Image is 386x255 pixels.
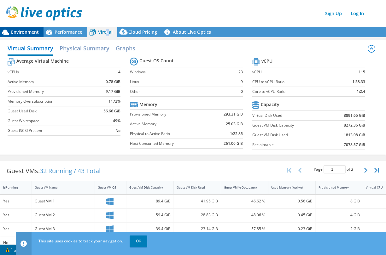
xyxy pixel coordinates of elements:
[252,88,336,95] label: Core to vCPU Ratio
[98,185,116,190] div: Guest VM OS
[252,69,336,75] label: vCPU
[98,29,113,35] span: Virtual
[271,198,313,205] div: 0.56 GiB
[319,185,352,190] div: Provisioned Memory
[8,69,96,75] label: vCPUs
[129,212,171,218] div: 59.4 GiB
[322,9,345,18] a: Sign Up
[40,167,101,175] span: 32 Running / 43 Total
[314,165,353,173] span: Page of
[319,198,360,205] div: 8 GiB
[35,225,92,232] div: Guest VM 3
[319,212,360,218] div: 4 GiB
[324,165,346,173] input: jump to page
[351,167,353,172] span: 3
[177,225,218,232] div: 23.14 GiB
[252,112,329,119] label: Virtual Disk Used
[129,185,163,190] div: Guest VM Disk Capacity
[35,198,92,205] div: Guest VM 1
[344,132,365,138] b: 1813.08 GiB
[8,127,96,134] label: Guest iSCSI Present
[241,88,243,95] b: 0
[252,142,329,148] label: Reclaimable
[271,212,313,218] div: 0.45 GiB
[3,239,29,246] div: No
[139,101,157,108] b: Memory
[261,101,279,108] b: Capacity
[3,212,29,218] div: Yes
[118,69,120,75] b: 4
[116,42,135,54] h2: Graphs
[8,42,53,56] h2: Virtual Summary
[108,98,120,105] b: 1172%
[130,131,210,137] label: Physical to Active Ratio
[3,198,29,205] div: Yes
[224,185,258,190] div: Guest VM % Occupancy
[38,238,123,244] span: This site uses cookies to track your navigation.
[261,58,272,64] b: vCPU
[352,79,365,85] b: 1:38.33
[177,198,218,205] div: 41.95 GiB
[162,27,216,37] a: About Live Optics
[8,108,96,114] label: Guest Used Disk
[241,79,243,85] b: 9
[224,111,243,117] b: 293.31 GiB
[1,246,21,254] a: 1
[230,131,243,137] b: 1:22.85
[8,88,96,95] label: Provisioned Memory
[129,198,171,205] div: 89.4 GiB
[252,79,336,85] label: CPU to vCPU Ratio
[366,185,384,190] div: Virtual CPU
[130,69,232,75] label: Windows
[113,118,120,124] b: 49%
[319,225,360,232] div: 2 GiB
[8,118,96,124] label: Guest Whitespace
[16,58,69,64] b: Average Virtual Machine
[357,88,365,95] b: 1:2.4
[115,127,120,134] b: No
[106,79,120,85] b: 0.78 GiB
[8,79,96,85] label: Active Memory
[344,122,365,128] b: 8272.36 GiB
[130,235,147,247] a: OK
[224,225,265,232] div: 57.85 %
[177,212,218,218] div: 28.83 GiB
[224,140,243,147] b: 261.06 GiB
[0,161,107,181] div: Guest VMs:
[359,69,365,75] b: 115
[224,212,265,218] div: 48.06 %
[226,121,243,127] b: 25.03 GiB
[11,29,39,35] span: Environment
[271,185,305,190] div: Used Memory (Active)
[8,98,96,105] label: Memory Oversubscription
[35,212,92,218] div: Guest VM 2
[128,29,157,35] span: Cloud Pricing
[177,185,210,190] div: Guest VM Disk Used
[35,185,84,190] div: Guest VM Name
[3,185,21,190] div: IsRunning
[106,88,120,95] b: 9.17 GiB
[344,112,365,119] b: 8891.65 GiB
[224,198,265,205] div: 46.62 %
[130,111,210,117] label: Provisioned Memory
[130,79,232,85] label: Linux
[130,140,210,147] label: Host Consumed Memory
[129,225,171,232] div: 39.4 GiB
[252,132,329,138] label: Guest VM Disk Used
[238,69,243,75] b: 23
[139,58,174,64] b: Guest OS Count
[3,225,29,232] div: Yes
[103,108,120,114] b: 56.66 GiB
[130,88,232,95] label: Other
[55,29,82,35] span: Performance
[252,122,329,128] label: Guest VM Disk Capacity
[348,9,367,18] a: Log In
[130,121,210,127] label: Active Memory
[271,225,313,232] div: 0.23 GiB
[6,6,82,20] img: live_optics_svg.svg
[344,142,365,148] b: 7078.57 GiB
[60,42,109,54] h2: Physical Summary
